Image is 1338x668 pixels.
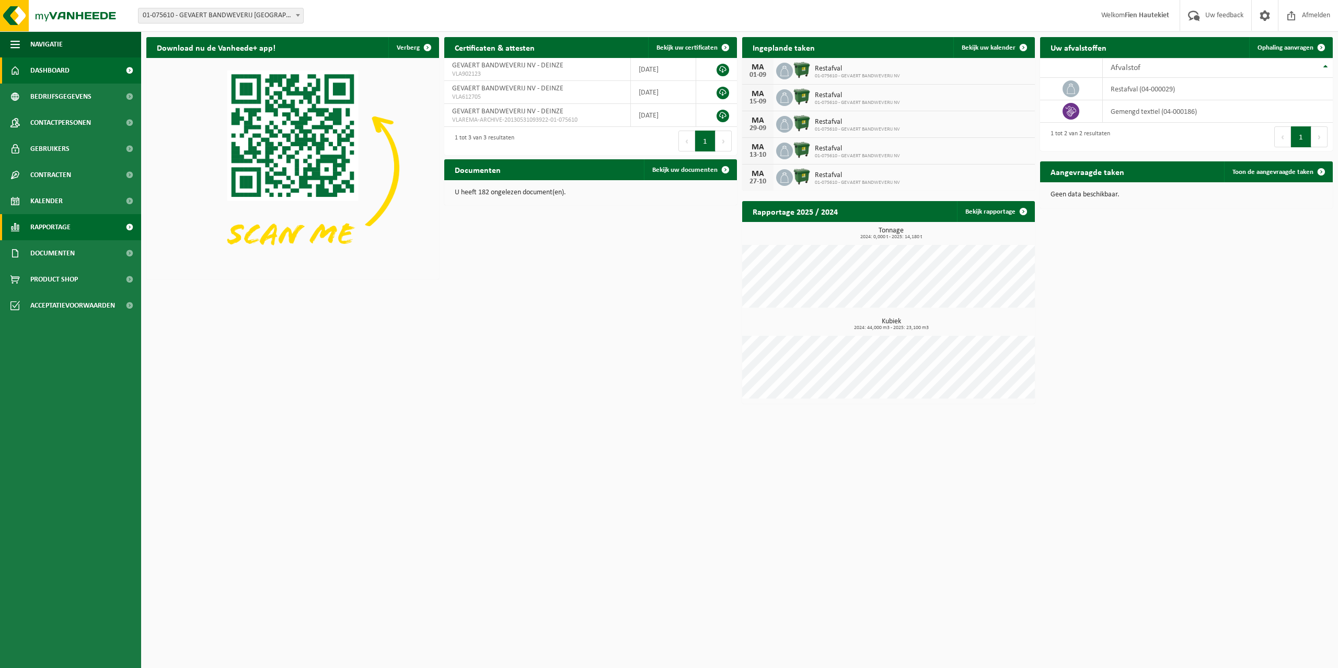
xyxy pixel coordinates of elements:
[747,116,768,125] div: MA
[716,131,732,151] button: Next
[656,44,718,51] span: Bekijk uw certificaten
[815,171,900,180] span: Restafval
[139,8,303,23] span: 01-075610 - GEVAERT BANDWEVERIJ NV - DEINZE
[678,131,695,151] button: Previous
[747,170,768,178] div: MA
[631,104,696,127] td: [DATE]
[652,167,718,173] span: Bekijk uw documenten
[815,73,900,79] span: 01-075610 - GEVAERT BANDWEVERIJ NV
[30,162,71,188] span: Contracten
[648,37,736,58] a: Bekijk uw certificaten
[1103,78,1333,100] td: restafval (04-000029)
[1040,161,1135,182] h2: Aangevraagde taken
[452,93,622,101] span: VLA612705
[644,159,736,180] a: Bekijk uw documenten
[146,58,439,277] img: Download de VHEPlus App
[444,159,511,180] h2: Documenten
[815,126,900,133] span: 01-075610 - GEVAERT BANDWEVERIJ NV
[1051,191,1322,198] p: Geen data beschikbaar.
[793,168,811,185] img: WB-1100-HPE-GN-01
[30,110,91,136] span: Contactpersonen
[631,58,696,81] td: [DATE]
[146,37,286,57] h2: Download nu de Vanheede+ app!
[815,100,900,106] span: 01-075610 - GEVAERT BANDWEVERIJ NV
[747,178,768,185] div: 27-10
[452,108,563,115] span: GEVAERT BANDWEVERIJ NV - DEINZE
[747,90,768,98] div: MA
[30,31,63,57] span: Navigatie
[742,201,848,221] h2: Rapportage 2025 / 2024
[388,37,438,58] button: Verberg
[30,57,70,84] span: Dashboard
[30,214,71,240] span: Rapportage
[30,266,78,292] span: Product Shop
[1111,64,1140,72] span: Afvalstof
[1274,126,1291,147] button: Previous
[815,153,900,159] span: 01-075610 - GEVAERT BANDWEVERIJ NV
[815,180,900,186] span: 01-075610 - GEVAERT BANDWEVERIJ NV
[815,65,900,73] span: Restafval
[747,98,768,106] div: 15-09
[1258,44,1313,51] span: Ophaling aanvragen
[747,318,1035,331] h3: Kubiek
[444,37,545,57] h2: Certificaten & attesten
[953,37,1034,58] a: Bekijk uw kalender
[747,143,768,151] div: MA
[747,227,1035,240] h3: Tonnage
[1249,37,1332,58] a: Ophaling aanvragen
[962,44,1016,51] span: Bekijk uw kalender
[1125,11,1169,19] strong: Fien Hautekiet
[747,325,1035,331] span: 2024: 44,000 m3 - 2025: 23,100 m3
[631,81,696,104] td: [DATE]
[138,8,304,24] span: 01-075610 - GEVAERT BANDWEVERIJ NV - DEINZE
[1045,125,1110,148] div: 1 tot 2 van 2 resultaten
[815,118,900,126] span: Restafval
[30,240,75,266] span: Documenten
[747,72,768,79] div: 01-09
[793,61,811,79] img: WB-1100-HPE-GN-01
[452,116,622,124] span: VLAREMA-ARCHIVE-20130531093922-01-075610
[747,151,768,159] div: 13-10
[793,114,811,132] img: WB-1100-HPE-GN-01
[1103,100,1333,123] td: gemengd textiel (04-000186)
[452,85,563,92] span: GEVAERT BANDWEVERIJ NV - DEINZE
[452,62,563,69] span: GEVAERT BANDWEVERIJ NV - DEINZE
[747,235,1035,240] span: 2024: 0,000 t - 2025: 14,180 t
[793,88,811,106] img: WB-1100-HPE-GN-01
[695,131,716,151] button: 1
[30,136,70,162] span: Gebruikers
[747,63,768,72] div: MA
[1232,169,1313,175] span: Toon de aangevraagde taken
[30,292,115,319] span: Acceptatievoorwaarden
[30,84,91,110] span: Bedrijfsgegevens
[397,44,420,51] span: Verberg
[449,130,514,153] div: 1 tot 3 van 3 resultaten
[1291,126,1311,147] button: 1
[30,188,63,214] span: Kalender
[793,141,811,159] img: WB-1100-HPE-GN-01
[747,125,768,132] div: 29-09
[815,145,900,153] span: Restafval
[1311,126,1328,147] button: Next
[1224,161,1332,182] a: Toon de aangevraagde taken
[1040,37,1117,57] h2: Uw afvalstoffen
[742,37,825,57] h2: Ingeplande taken
[452,70,622,78] span: VLA902123
[815,91,900,100] span: Restafval
[957,201,1034,222] a: Bekijk rapportage
[455,189,726,196] p: U heeft 182 ongelezen document(en).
